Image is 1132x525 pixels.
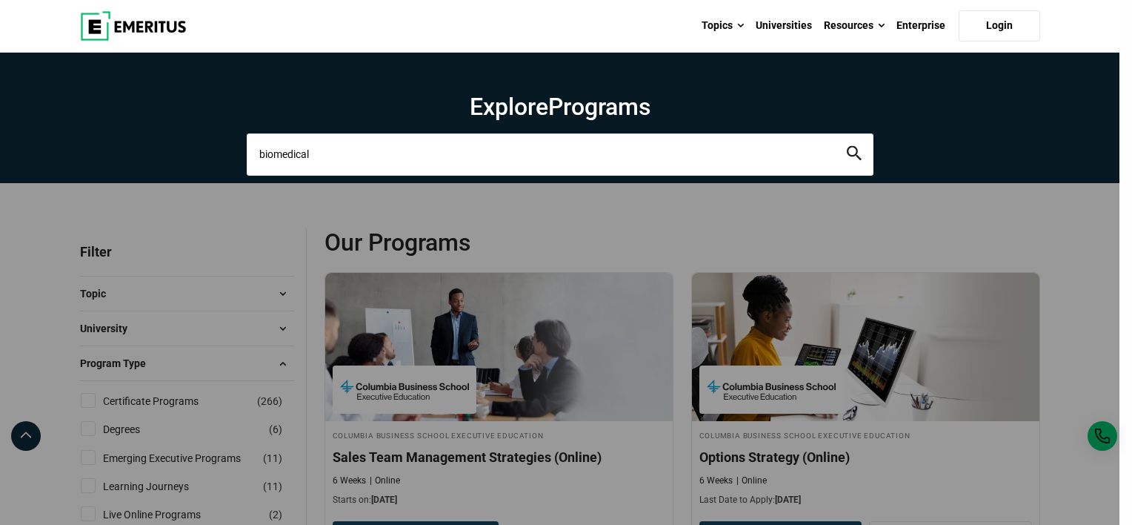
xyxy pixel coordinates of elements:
[247,133,873,175] input: search-page
[847,146,862,163] button: search
[247,92,873,122] h1: Explore
[959,10,1040,42] a: Login
[548,93,650,121] span: Programs
[847,150,862,164] a: search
